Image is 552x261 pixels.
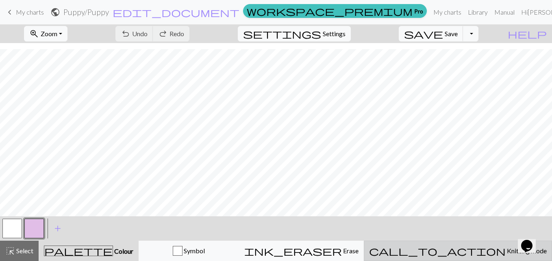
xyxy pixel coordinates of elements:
[430,4,465,20] a: My charts
[506,247,547,254] span: Knitting mode
[5,245,15,257] span: highlight_alt
[244,245,342,257] span: ink_eraser
[518,228,544,253] iframe: chat widget
[342,247,359,254] span: Erase
[183,247,205,254] span: Symbol
[16,8,44,16] span: My charts
[239,241,364,261] button: Erase
[247,5,413,17] span: workspace_premium
[399,26,463,41] button: Save
[50,7,60,18] span: public
[491,4,518,20] a: Manual
[5,7,15,18] span: keyboard_arrow_left
[39,241,139,261] button: Colour
[243,28,321,39] span: settings
[24,26,67,41] button: Zoom
[465,4,491,20] a: Library
[445,30,458,37] span: Save
[63,7,109,17] h2: Puppy / Puppy
[243,4,427,18] a: Pro
[404,28,443,39] span: save
[323,29,346,39] span: Settings
[41,30,57,37] span: Zoom
[29,28,39,39] span: zoom_in
[113,247,133,255] span: Colour
[5,5,44,19] a: My charts
[53,223,63,234] span: add
[238,26,351,41] button: SettingsSettings
[364,241,552,261] button: Knitting mode
[44,245,113,257] span: palette
[113,7,239,18] span: edit_document
[139,241,239,261] button: Symbol
[508,28,547,39] span: help
[369,245,506,257] span: call_to_action
[243,29,321,39] i: Settings
[15,247,33,254] span: Select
